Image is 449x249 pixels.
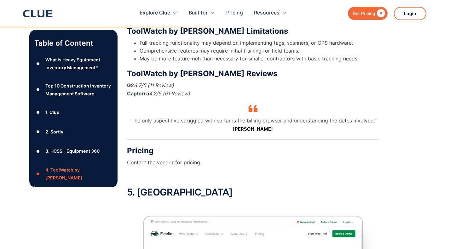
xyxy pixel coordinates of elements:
strong: Capterra [127,90,149,97]
div: ● [34,85,42,94]
div: 2. Sortly [45,128,63,136]
a: ●4. ToolWatch by [PERSON_NAME] [34,166,112,182]
a: ●What is Heavy Equipment Inventory Management? [34,56,112,71]
em: 4.2/5 (61 Review) [149,90,190,97]
a: ○ToolWatch by [PERSON_NAME] Pros [38,187,108,202]
div: ● [34,59,42,69]
div: ● [34,169,42,178]
h3: ToolWatch by [PERSON_NAME] Reviews [127,69,379,78]
div: 3. HCSS - Equipment 360 [45,147,100,155]
a: Get Pricing [348,7,388,20]
div: ToolWatch by [PERSON_NAME] Pros [49,187,107,202]
div: Built for [189,3,215,23]
a: ●2. Sortly [34,127,112,137]
h3: Pricing [127,146,379,156]
div: Top 10 Construction Inventory Management Software [45,82,112,98]
div: Resources [254,3,287,23]
div: ● [34,146,42,156]
p: Table of Content [34,38,112,48]
p: ‍ [127,173,379,181]
div: What is Heavy Equipment Inventory Management? [45,56,112,71]
p: [PERSON_NAME] [127,126,379,133]
div: Explore Clue [140,3,170,23]
div: Explore Clue [140,3,178,23]
div: 4. ToolWatch by [PERSON_NAME] [45,166,112,182]
a: Pricing [226,3,243,23]
div: 1. Clue [45,108,59,116]
blockquote: "The only aspect I've struggled with so far is the billing browser and understanding the dates in... [127,117,379,140]
div: Built for [189,3,208,23]
div: Get Pricing [353,9,375,17]
a: ●Top 10 Construction Inventory Management Software [34,82,112,98]
a: ●3. HCSS - Equipment 360 [34,146,112,156]
div: ● [34,127,42,137]
h3: ToolWatch by [PERSON_NAME] Limitations [127,26,379,36]
div:  [375,9,385,17]
div: Resources [254,3,279,23]
strong: G2 [127,82,134,88]
a: ●1. Clue [34,108,112,117]
div: ● [34,108,42,117]
h2: 5. [GEOGRAPHIC_DATA] [127,187,379,197]
em: 3.7/5 (11 Review) [134,82,174,88]
p: Contact the vendor for pricing. [127,159,379,167]
li: Full tracking functionality may depend on implementing tags, scanners, or GPS hardware. [140,39,379,47]
li: May be more feature-rich than necessary for smaller contractors with basic tracking needs. [140,55,379,63]
li: Comprehensive features may require initial training for field teams. [140,47,379,55]
a: Login [394,7,426,20]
